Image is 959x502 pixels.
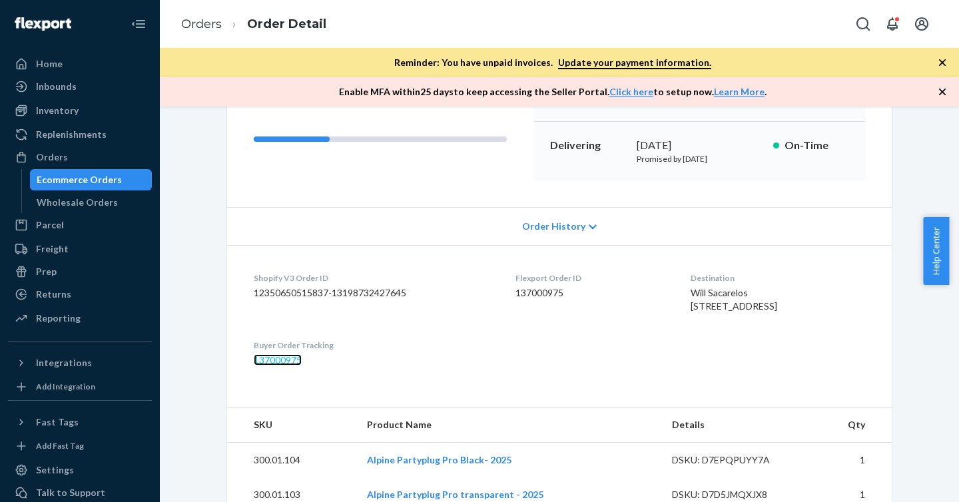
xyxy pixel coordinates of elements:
a: Freight [8,238,152,260]
button: Fast Tags [8,411,152,433]
a: Home [8,53,152,75]
p: Enable MFA within 25 days to keep accessing the Seller Portal. to setup now. . [339,85,767,99]
ol: breadcrumbs [170,5,337,44]
a: Parcel [8,214,152,236]
div: Orders [36,150,68,164]
dt: Flexport Order ID [515,272,669,284]
p: Delivering [550,138,626,153]
a: Orders [8,146,152,168]
button: Open account menu [908,11,935,37]
p: Promised by [DATE] [637,153,763,164]
button: Integrations [8,352,152,374]
div: Inbounds [36,80,77,93]
dt: Buyer Order Tracking [254,340,494,351]
a: Returns [8,284,152,305]
div: Replenishments [36,128,107,141]
button: Open Search Box [850,11,876,37]
button: Open notifications [879,11,906,37]
dd: 137000975 [515,286,669,300]
a: 137000975 [254,354,302,366]
a: Alpine Partyplug Pro transparent - 2025 [367,489,543,500]
div: Settings [36,463,74,477]
span: Will Sacarelos [STREET_ADDRESS] [691,287,777,312]
div: Inventory [36,104,79,117]
a: Click here [609,86,653,97]
td: 300.01.104 [227,443,356,478]
a: Replenishments [8,124,152,145]
th: SKU [227,407,356,443]
a: Inventory [8,100,152,121]
div: Prep [36,265,57,278]
a: Add Fast Tag [8,438,152,454]
div: Home [36,57,63,71]
a: Reporting [8,308,152,329]
div: DSKU: D7EPQPUYY7A [672,453,797,467]
div: Integrations [36,356,92,370]
a: Learn More [714,86,765,97]
div: [DATE] [637,138,763,153]
p: Reminder: You have unpaid invoices. [394,56,711,69]
th: Details [661,407,808,443]
button: Help Center [923,217,949,285]
div: Add Fast Tag [36,440,84,451]
img: Flexport logo [15,17,71,31]
a: Wholesale Orders [30,192,153,213]
th: Product Name [356,407,661,443]
a: Add Integration [8,379,152,395]
div: Freight [36,242,69,256]
a: Inbounds [8,76,152,97]
dt: Shopify V3 Order ID [254,272,494,284]
div: Fast Tags [36,415,79,429]
a: Ecommerce Orders [30,169,153,190]
a: Order Detail [247,17,326,31]
button: Close Navigation [125,11,152,37]
div: Add Integration [36,381,95,392]
dd: 12350650515837-13198732427645 [254,286,494,300]
div: DSKU: D7D5JMQXJX8 [672,488,797,501]
th: Qty [808,407,892,443]
div: Talk to Support [36,486,105,499]
a: Update your payment information. [558,57,711,69]
td: 1 [808,443,892,478]
a: Prep [8,261,152,282]
div: Ecommerce Orders [37,173,122,186]
p: On-Time [785,138,849,153]
span: Order History [522,220,585,233]
div: Reporting [36,312,81,325]
a: Settings [8,459,152,481]
dt: Destination [691,272,865,284]
div: Parcel [36,218,64,232]
div: Wholesale Orders [37,196,118,209]
a: Orders [181,17,222,31]
a: Alpine Partyplug Pro Black- 2025 [367,454,511,465]
div: Returns [36,288,71,301]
